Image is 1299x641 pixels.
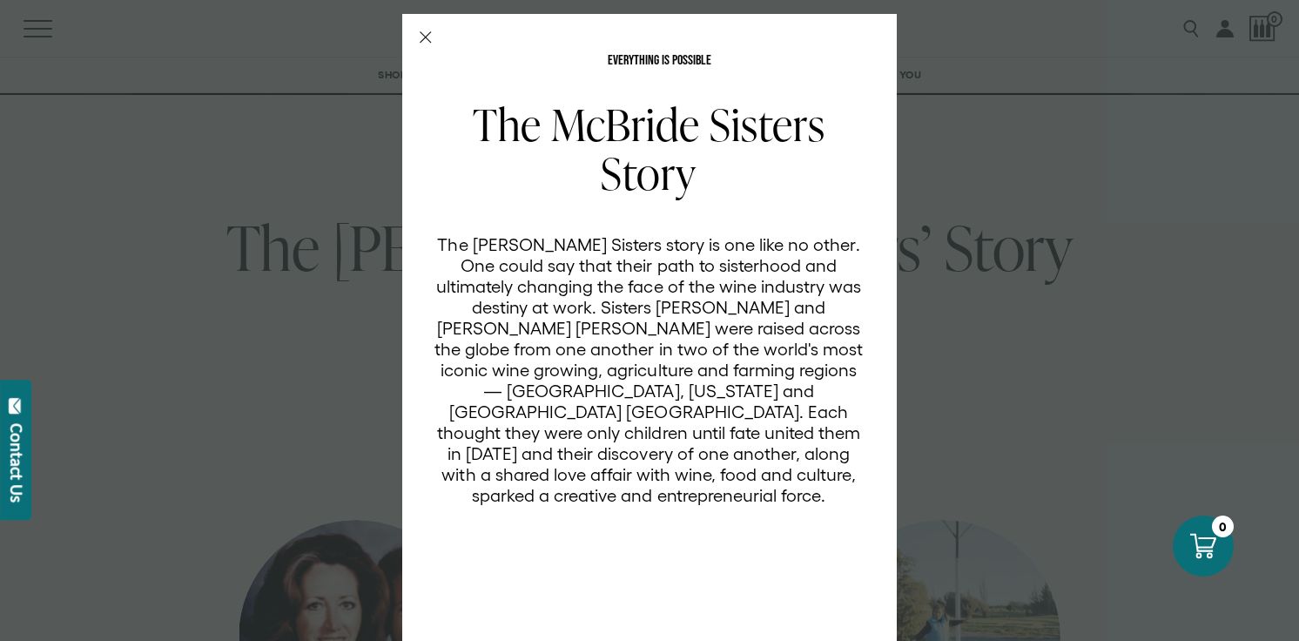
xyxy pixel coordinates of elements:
[8,423,25,503] div: Contact Us
[434,54,885,68] p: EVERYTHING IS POSSIBLE
[434,100,864,198] h2: The McBride Sisters Story
[434,234,864,506] p: The [PERSON_NAME] Sisters story is one like no other. One could say that their path to sisterhood...
[1212,516,1234,537] div: 0
[420,31,432,44] button: Close Modal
